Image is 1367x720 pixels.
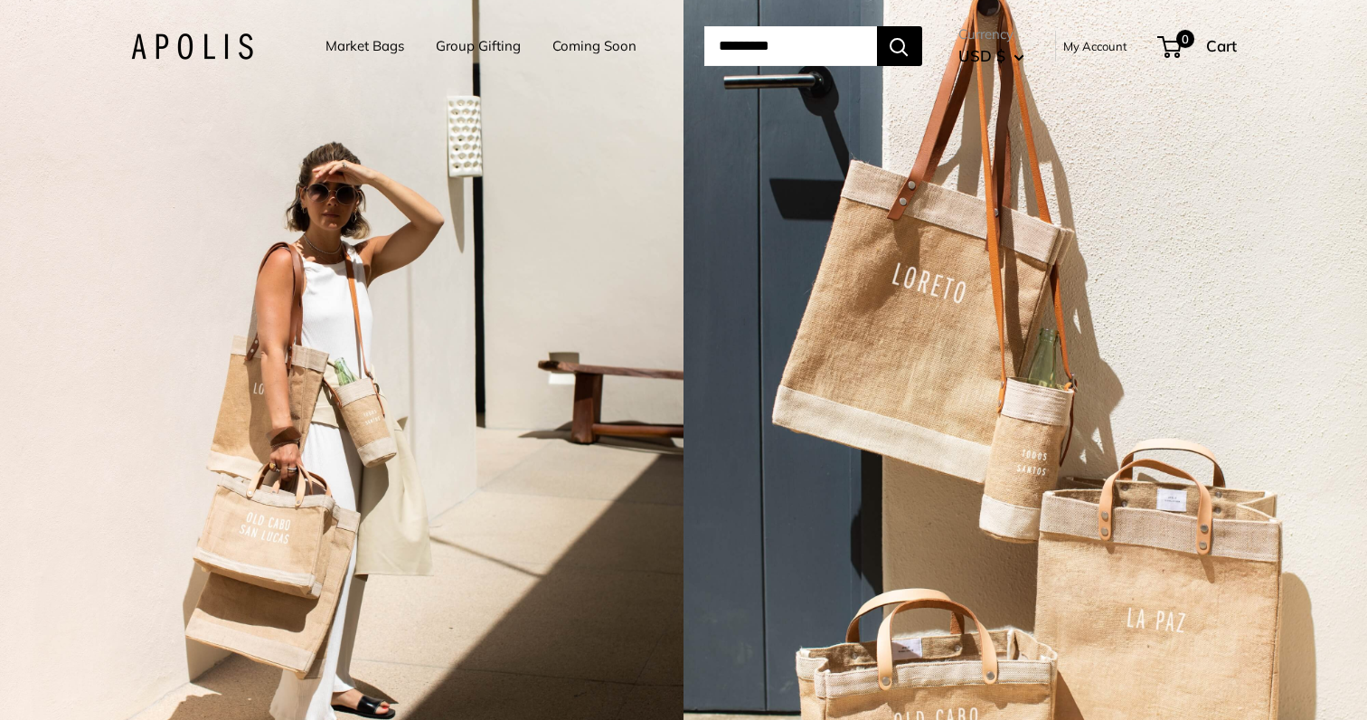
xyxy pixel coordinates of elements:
input: Search... [704,26,877,66]
button: Search [877,26,922,66]
span: Cart [1206,36,1237,55]
span: 0 [1175,30,1193,48]
span: USD $ [958,46,1005,65]
a: My Account [1063,35,1127,57]
img: Apolis [131,33,253,60]
a: Market Bags [325,33,404,59]
a: Group Gifting [436,33,521,59]
a: 0 Cart [1159,32,1237,61]
button: USD $ [958,42,1024,71]
span: Currency [958,22,1024,47]
a: Coming Soon [552,33,636,59]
